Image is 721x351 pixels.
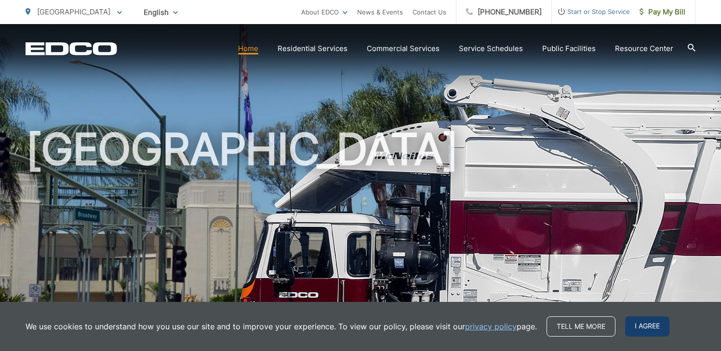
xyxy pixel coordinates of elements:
[542,43,596,54] a: Public Facilities
[357,6,403,18] a: News & Events
[465,321,517,332] a: privacy policy
[640,6,685,18] span: Pay My Bill
[26,42,117,55] a: EDCD logo. Return to the homepage.
[413,6,446,18] a: Contact Us
[238,43,258,54] a: Home
[615,43,673,54] a: Resource Center
[37,7,110,16] span: [GEOGRAPHIC_DATA]
[301,6,347,18] a: About EDCO
[547,316,615,337] a: Tell me more
[136,4,185,21] span: English
[367,43,440,54] a: Commercial Services
[278,43,347,54] a: Residential Services
[625,316,669,337] span: I agree
[26,321,537,332] p: We use cookies to understand how you use our site and to improve your experience. To view our pol...
[459,43,523,54] a: Service Schedules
